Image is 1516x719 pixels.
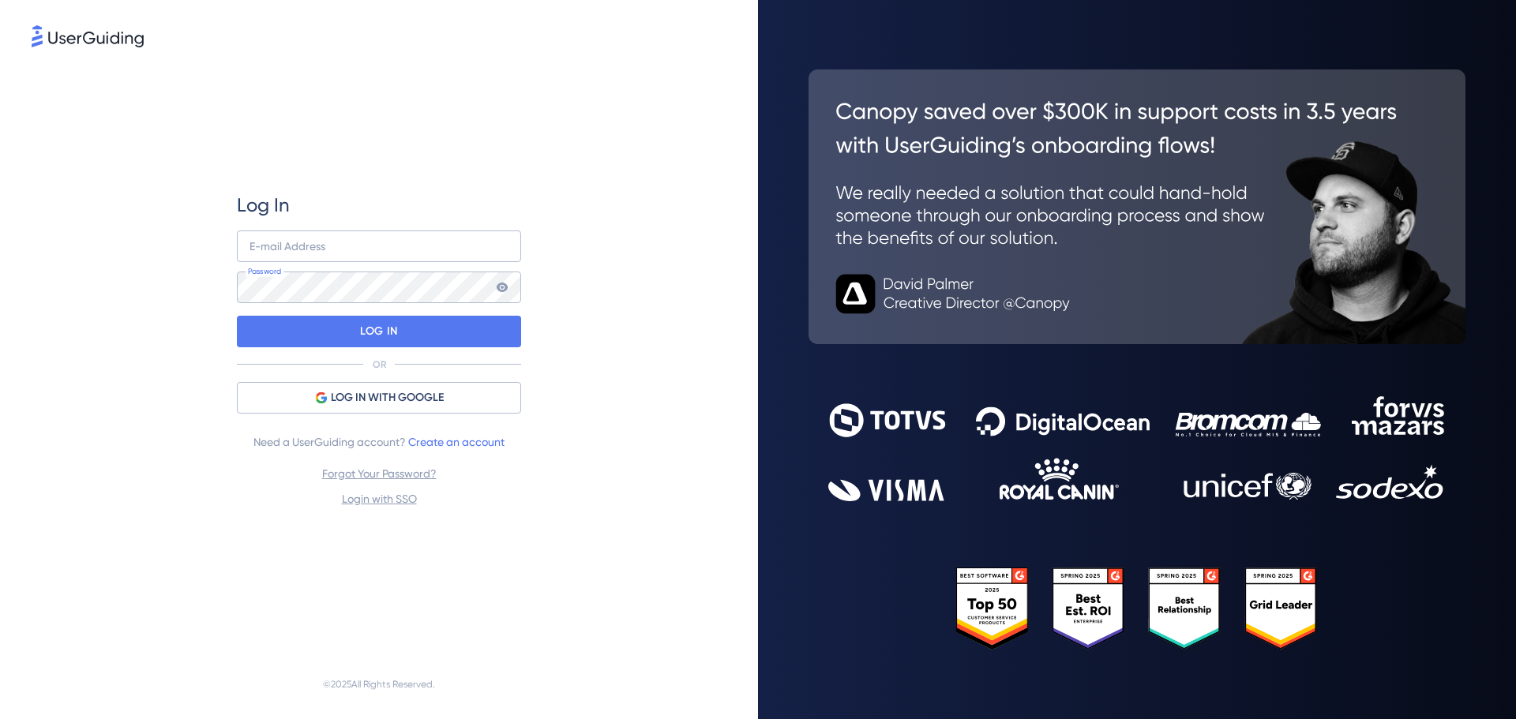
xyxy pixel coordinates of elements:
a: Forgot Your Password? [322,467,437,480]
span: Need a UserGuiding account? [253,433,505,451]
p: LOG IN [360,319,397,344]
img: 26c0aa7c25a843aed4baddd2b5e0fa68.svg [809,69,1465,344]
a: Create an account [408,436,505,448]
img: 25303e33045975176eb484905ab012ff.svg [956,567,1318,650]
img: 8faab4ba6bc7696a72372aa768b0286c.svg [32,25,144,47]
a: Login with SSO [342,492,417,505]
input: example@company.com [237,230,521,262]
img: 9302ce2ac39453076f5bc0f2f2ca889b.svg [828,396,1446,501]
span: © 2025 All Rights Reserved. [323,675,435,694]
span: Log In [237,193,290,218]
span: LOG IN WITH GOOGLE [331,388,444,407]
p: OR [373,358,386,371]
